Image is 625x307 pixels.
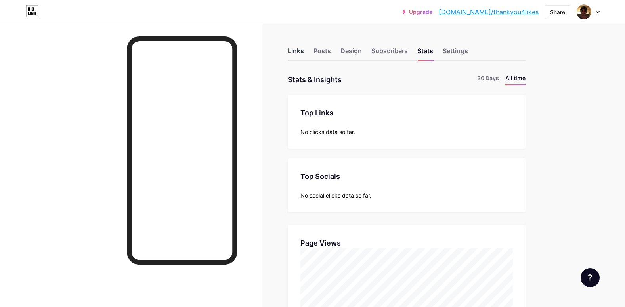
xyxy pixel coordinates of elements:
div: Top Links [300,107,513,118]
a: Upgrade [402,9,432,15]
div: No social clicks data so far. [300,191,513,200]
div: Stats & Insights [288,74,342,85]
li: All time [505,74,526,85]
div: Settings [443,46,468,60]
div: Subscribers [371,46,408,60]
div: Links [288,46,304,60]
div: Top Socials [300,171,513,182]
div: Posts [313,46,331,60]
div: Share [550,8,565,16]
div: Design [340,46,362,60]
li: 30 Days [477,74,499,85]
img: thankyou4likes [576,4,591,19]
div: No clicks data so far. [300,128,513,136]
div: Page Views [300,238,513,248]
a: [DOMAIN_NAME]/thankyou4likes [439,7,539,17]
div: Stats [417,46,433,60]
